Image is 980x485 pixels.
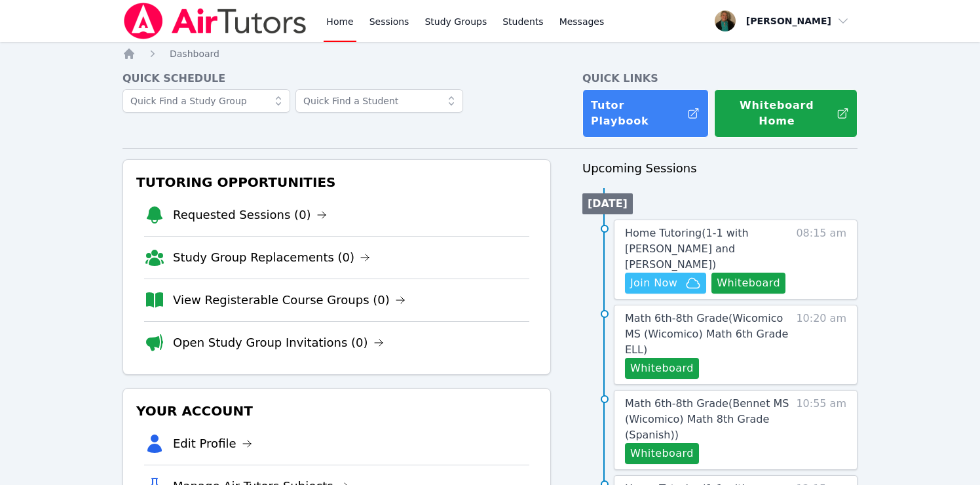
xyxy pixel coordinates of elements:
img: Air Tutors [122,3,308,39]
span: Math 6th-8th Grade ( Wicomico MS (Wicomico) Math 6th Grade ELL ) [625,312,788,356]
a: Tutor Playbook [582,89,709,138]
nav: Breadcrumb [122,47,857,60]
a: Open Study Group Invitations (0) [173,334,384,352]
a: Math 6th-8th Grade(Wicomico MS (Wicomico) Math 6th Grade ELL) [625,311,791,358]
button: Whiteboard [711,273,785,294]
span: 10:55 am [796,396,846,464]
h3: Your Account [134,399,540,423]
h4: Quick Schedule [122,71,551,87]
span: Dashboard [170,48,219,59]
h4: Quick Links [582,71,857,87]
span: 08:15 am [796,225,846,294]
a: Home Tutoring(1-1 with [PERSON_NAME] and [PERSON_NAME]) [625,225,791,273]
a: Dashboard [170,47,219,60]
button: Whiteboard [625,443,699,464]
h3: Tutoring Opportunities [134,170,540,194]
a: Study Group Replacements (0) [173,248,370,267]
button: Whiteboard [625,358,699,379]
li: [DATE] [582,193,633,214]
input: Quick Find a Student [295,89,463,113]
a: Requested Sessions (0) [173,206,327,224]
span: Home Tutoring ( 1-1 with [PERSON_NAME] and [PERSON_NAME] ) [625,227,749,271]
button: Whiteboard Home [714,89,857,138]
span: Math 6th-8th Grade ( Bennet MS (Wicomico) Math 8th Grade (Spanish) ) [625,397,789,441]
span: 10:20 am [796,311,846,379]
span: Messages [559,15,605,28]
input: Quick Find a Study Group [122,89,290,113]
span: Join Now [630,275,677,291]
h3: Upcoming Sessions [582,159,857,178]
a: Edit Profile [173,435,252,453]
button: Join Now [625,273,706,294]
a: Math 6th-8th Grade(Bennet MS (Wicomico) Math 8th Grade (Spanish)) [625,396,791,443]
a: View Registerable Course Groups (0) [173,291,405,309]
